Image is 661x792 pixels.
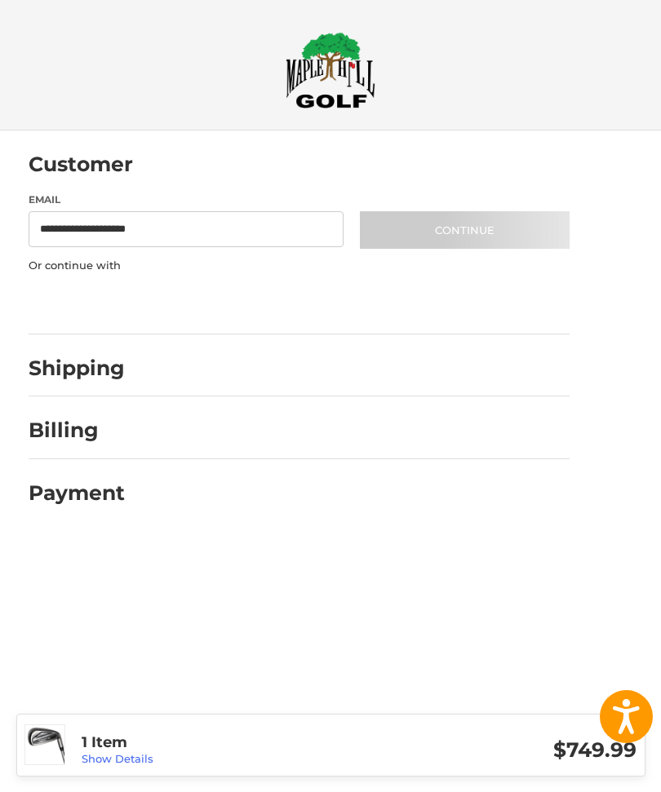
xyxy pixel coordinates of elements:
h2: Customer [29,152,133,177]
h2: Payment [29,480,125,506]
h3: 1 Item [82,733,359,752]
p: Or continue with [29,258,570,274]
iframe: Gorgias live chat messenger [16,722,194,776]
iframe: PayPal-paypal [23,290,145,319]
button: Continue [360,211,570,249]
iframe: PayPal-paylater [162,290,284,319]
h2: Shipping [29,356,125,381]
img: Maple Hill Golf [286,32,375,108]
h2: Billing [29,418,124,443]
iframe: PayPal-venmo [299,290,422,319]
h3: $749.99 [359,737,637,763]
label: Email [29,192,344,207]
